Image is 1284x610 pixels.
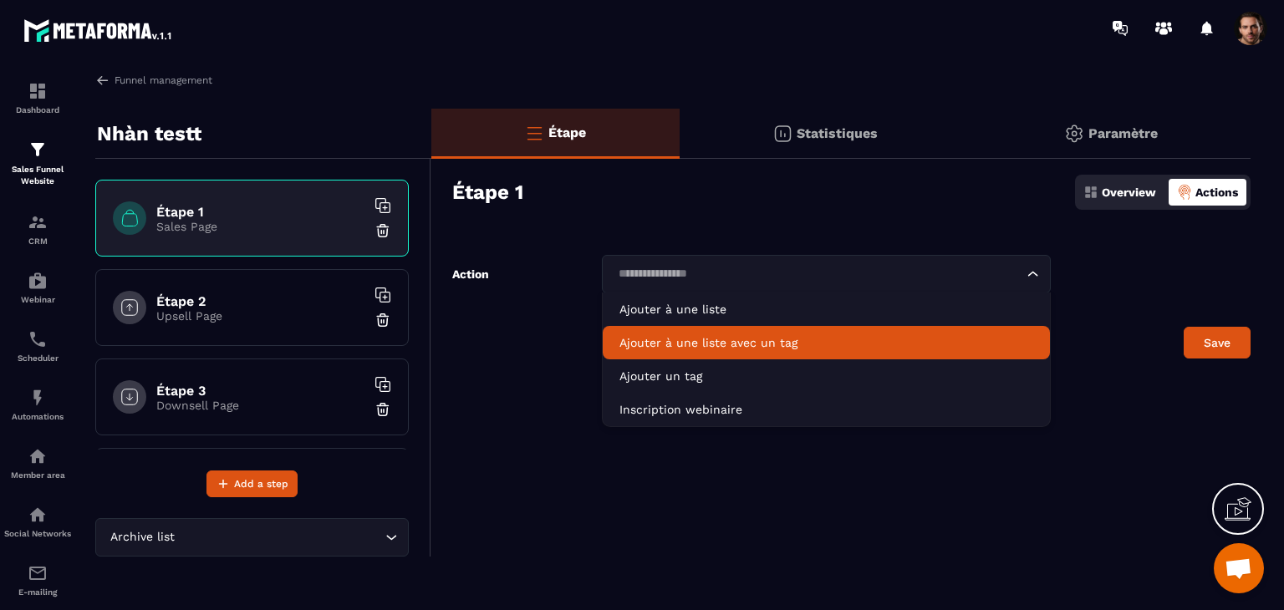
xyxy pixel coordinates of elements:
input: Search for option [178,528,381,546]
h6: Étape 1 [156,204,365,220]
a: formationformationCRM [4,200,71,258]
p: Ajouter à une liste [619,301,1033,318]
div: Search for option [95,518,409,557]
a: formationformationDashboard [4,69,71,127]
a: automationsautomationsMember area [4,434,71,492]
img: social-network [28,505,48,525]
label: Action [452,267,489,281]
p: Inscription webinaire [619,401,1033,418]
div: Mở cuộc trò chuyện [1214,543,1264,593]
img: bars-o.4a397970.svg [524,123,544,143]
p: Social Networks [4,529,71,538]
img: logo [23,15,174,45]
p: Actions [1195,186,1238,199]
p: Overview [1102,186,1156,199]
p: Member area [4,470,71,480]
a: social-networksocial-networkSocial Networks [4,492,71,551]
img: formation [28,81,48,101]
img: dashboard.5f9f1413.svg [1083,185,1098,200]
p: Nhàn testt [97,117,201,150]
a: formationformationSales Funnel Website [4,127,71,200]
h6: Étape 3 [156,383,365,399]
h3: Étape 1 [452,180,523,204]
span: Archive list [106,528,178,546]
img: actions-active.8f1ece3a.png [1177,185,1192,200]
img: automations [28,271,48,291]
img: formation [28,140,48,160]
img: trash [374,401,391,418]
p: Automations [4,412,71,421]
img: automations [28,446,48,466]
div: Search for option [602,255,1051,293]
p: Ajouter un tag [619,368,1033,384]
p: Dashboard [4,105,71,114]
p: Webinar [4,295,71,304]
img: formation [28,212,48,232]
p: Paramètre [1088,125,1158,141]
a: automationsautomationsWebinar [4,258,71,317]
p: Étape [548,125,586,140]
span: Add a step [234,475,288,492]
img: stats.20deebd0.svg [772,124,792,144]
img: setting-gr.5f69749f.svg [1064,124,1084,144]
button: Save [1184,327,1251,358]
input: Search for option [613,265,1023,283]
a: schedulerschedulerScheduler [4,317,71,375]
p: Sales Page [156,220,365,233]
img: arrow [95,73,110,88]
p: Sales Funnel Website [4,164,71,187]
button: Add a step [206,470,298,497]
img: trash [374,312,391,328]
p: CRM [4,236,71,246]
a: emailemailE-mailing [4,551,71,609]
p: Scheduler [4,353,71,363]
img: scheduler [28,329,48,349]
p: Statistiques [797,125,878,141]
p: E-mailing [4,587,71,597]
p: Upsell Page [156,309,365,323]
img: trash [374,222,391,239]
p: Ajouter à une liste avec un tag [619,334,1033,351]
h6: Étape 2 [156,293,365,309]
p: Downsell Page [156,399,365,412]
a: automationsautomationsAutomations [4,375,71,434]
a: Funnel management [95,73,212,88]
img: email [28,563,48,583]
img: automations [28,388,48,408]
